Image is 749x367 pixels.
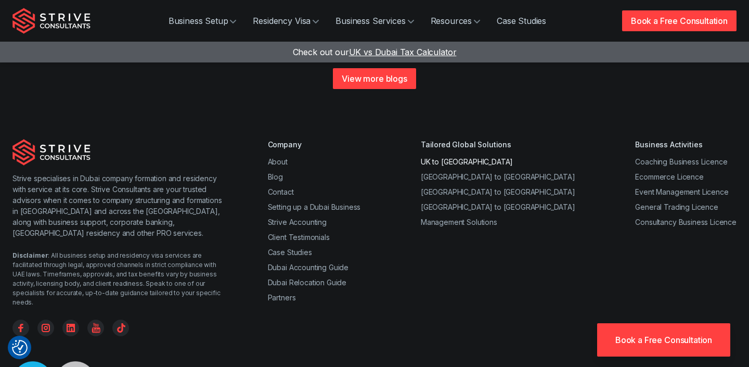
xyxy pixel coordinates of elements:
a: Resources [422,10,489,31]
a: YouTube [87,320,104,336]
a: Business Setup [160,10,245,31]
div: : All business setup and residency visa services are facilitated through legal, approved channels... [12,251,226,307]
a: About [268,157,288,166]
span: UK vs Dubai Tax Calculator [349,47,457,57]
a: UK to [GEOGRAPHIC_DATA] [421,157,513,166]
a: Event Management Licence [635,187,728,196]
a: [GEOGRAPHIC_DATA] to [GEOGRAPHIC_DATA] [421,187,575,196]
a: Dubai Accounting Guide [268,263,348,272]
button: Consent Preferences [12,340,28,356]
a: Instagram [37,320,54,336]
a: Management Solutions [421,218,497,226]
img: Strive Consultants [12,139,91,165]
a: Business Services [327,10,422,31]
p: Strive specialises in Dubai company formation and residency with service at its core. Strive Cons... [12,173,226,238]
a: TikTok [112,320,129,336]
a: General Trading Licence [635,203,718,211]
a: Facebook [12,320,29,336]
div: Company [268,139,361,150]
a: Case Studies [268,248,312,257]
div: Tailored Global Solutions [421,139,575,150]
a: Setting up a Dubai Business [268,203,361,211]
a: Client Testimonials [268,233,330,242]
a: View more blogs [333,68,416,89]
a: Blog [268,172,283,181]
a: Contact [268,187,294,196]
a: Strive Accounting [268,218,327,226]
a: Check out ourUK vs Dubai Tax Calculator [293,47,457,57]
a: [GEOGRAPHIC_DATA] to [GEOGRAPHIC_DATA] [421,203,575,211]
a: [GEOGRAPHIC_DATA] to [GEOGRAPHIC_DATA] [421,172,575,181]
strong: Disclaimer [12,251,48,259]
img: Revisit consent button [12,340,28,356]
a: Book a Free Consultation [622,10,737,31]
a: Residency Visa [244,10,327,31]
a: Partners [268,293,296,302]
a: Book a Free Consultation [597,323,730,357]
a: Linkedin [62,320,79,336]
a: Dubai Relocation Guide [268,278,346,287]
a: Ecommerce Licence [635,172,703,181]
a: Case Studies [488,10,554,31]
a: Consultancy Business Licence [635,218,737,226]
div: Business Activities [635,139,737,150]
a: Coaching Business Licence [635,157,727,166]
img: Strive Consultants [12,8,91,34]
